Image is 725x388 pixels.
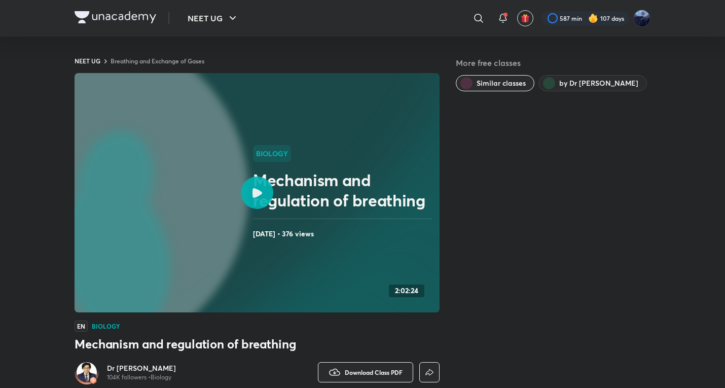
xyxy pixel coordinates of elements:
[477,78,526,88] span: Similar classes
[107,363,176,373] a: Dr [PERSON_NAME]
[111,57,204,65] a: Breathing and Exchange of Gases
[90,377,97,384] img: badge
[395,287,418,295] h4: 2:02:24
[92,323,120,329] h4: Biology
[75,11,156,26] a: Company Logo
[588,13,598,23] img: streak
[75,336,440,352] h3: Mechanism and regulation of breathing
[77,362,97,382] img: Avatar
[75,11,156,23] img: Company Logo
[456,75,534,91] button: Similar classes
[75,57,100,65] a: NEET UG
[559,78,638,88] span: by Dr Amit Gupta
[75,321,88,332] span: EN
[253,170,436,210] h2: Mechanism and regulation of breathing
[318,362,413,382] button: Download Class PDF
[182,8,245,28] button: NEET UG
[75,360,99,384] a: Avatarbadge
[107,373,176,381] p: 104K followers • Biology
[517,10,533,26] button: avatar
[521,14,530,23] img: avatar
[633,10,650,27] img: Kushagra Singh
[538,75,647,91] button: by Dr Amit Gupta
[253,227,436,240] h4: [DATE] • 376 views
[345,368,403,376] span: Download Class PDF
[456,57,650,69] h5: More free classes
